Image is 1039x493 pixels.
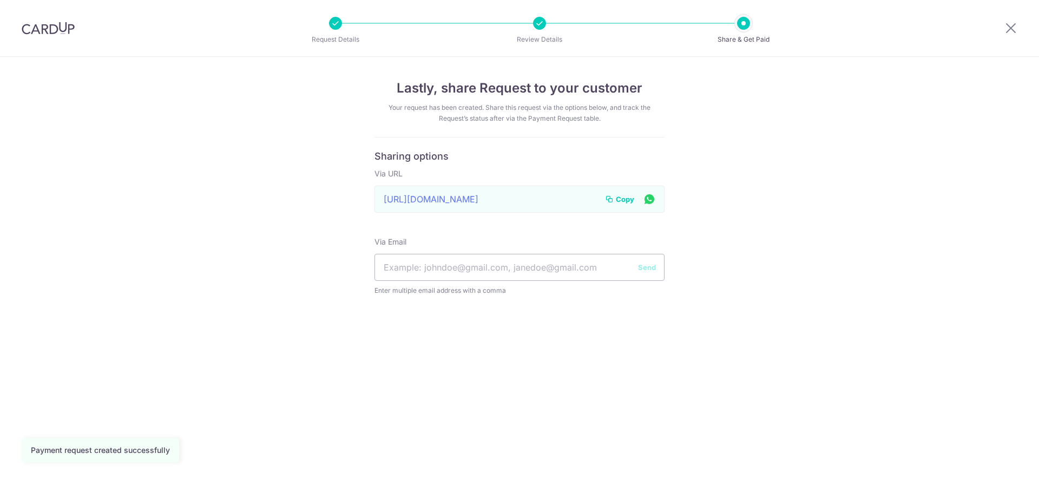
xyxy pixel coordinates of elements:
[374,168,403,179] label: Via URL
[616,194,634,205] span: Copy
[374,285,665,296] span: Enter multiple email address with a comma
[703,34,784,45] p: Share & Get Paid
[499,34,580,45] p: Review Details
[374,102,665,124] div: Your request has been created. Share this request via the options below, and track the Request’s ...
[22,22,75,35] img: CardUp
[295,34,376,45] p: Request Details
[374,150,665,163] h6: Sharing options
[638,262,656,273] button: Send
[605,194,634,205] button: Copy
[374,236,406,247] label: Via Email
[970,461,1028,488] iframe: Opens a widget where you can find more information
[374,254,665,281] input: Example: johndoe@gmail.com, janedoe@gmail.com
[31,445,170,456] div: Payment request created successfully
[374,78,665,98] h4: Lastly, share Request to your customer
